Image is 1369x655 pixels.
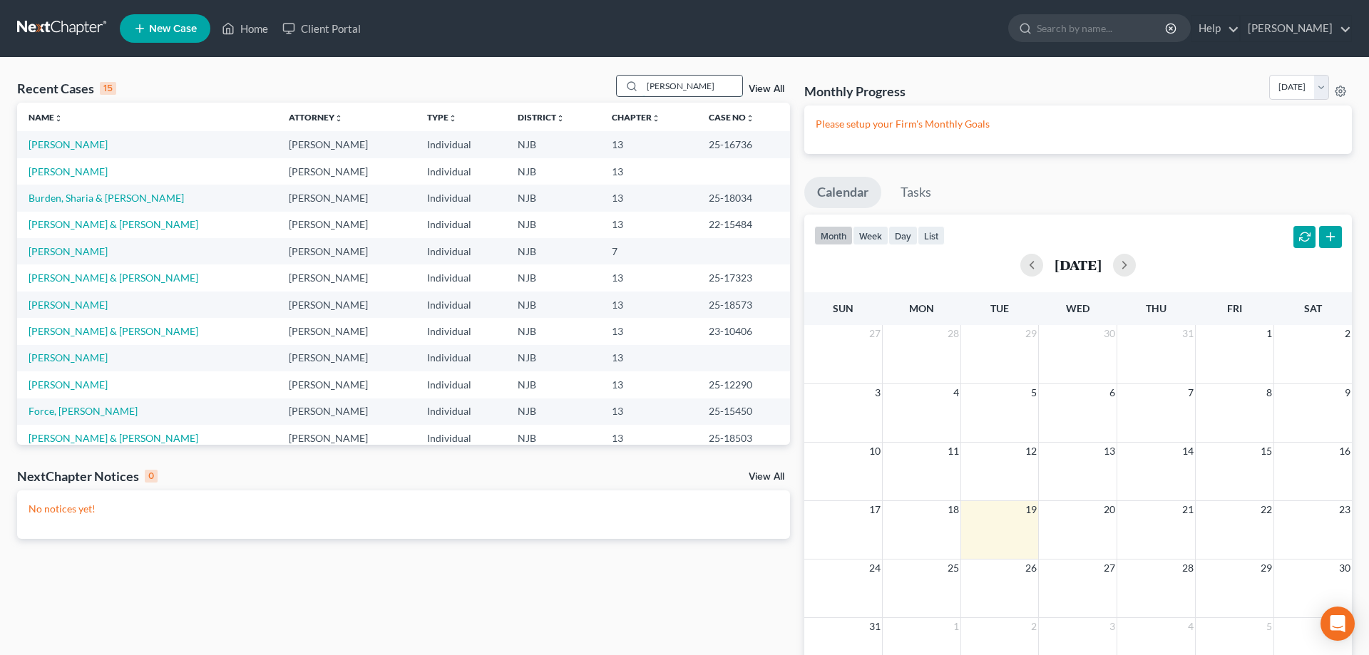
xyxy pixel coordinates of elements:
a: [PERSON_NAME] [29,299,108,311]
td: [PERSON_NAME] [277,318,415,344]
td: 13 [600,345,697,371]
td: NJB [506,292,601,318]
h2: [DATE] [1055,257,1102,272]
i: unfold_more [556,114,565,123]
td: [PERSON_NAME] [277,212,415,238]
td: Individual [416,131,506,158]
td: [PERSON_NAME] [277,264,415,291]
td: 25-18503 [697,425,790,451]
a: [PERSON_NAME] [29,245,108,257]
td: Individual [416,185,506,211]
td: Individual [416,292,506,318]
td: Individual [416,264,506,291]
td: 13 [600,425,697,451]
span: 20 [1102,501,1117,518]
span: 25 [946,559,960,577]
td: 13 [600,371,697,398]
td: 22-15484 [697,212,790,238]
td: 13 [600,318,697,344]
span: 30 [1338,559,1352,577]
i: unfold_more [652,114,660,123]
span: Wed [1066,302,1089,314]
span: 2 [1343,325,1352,342]
a: [PERSON_NAME] [1241,16,1351,41]
span: 11 [946,443,960,460]
td: 25-17323 [697,264,790,291]
i: unfold_more [448,114,457,123]
span: 2 [1030,618,1038,635]
i: unfold_more [746,114,754,123]
td: Individual [416,371,506,398]
a: [PERSON_NAME] & [PERSON_NAME] [29,272,198,284]
span: 6 [1108,384,1117,401]
span: 27 [868,325,882,342]
div: 0 [145,470,158,483]
i: unfold_more [54,114,63,123]
td: NJB [506,425,601,451]
span: 8 [1265,384,1273,401]
span: 4 [952,384,960,401]
span: 18 [946,501,960,518]
div: Recent Cases [17,80,116,97]
a: Calendar [804,177,881,208]
span: 9 [1343,384,1352,401]
td: Individual [416,318,506,344]
span: 22 [1259,501,1273,518]
h3: Monthly Progress [804,83,906,100]
a: [PERSON_NAME] [29,351,108,363]
a: Nameunfold_more [29,112,63,123]
input: Search by name... [1037,15,1167,41]
span: 3 [873,384,882,401]
span: 30 [1102,325,1117,342]
span: 21 [1181,501,1195,518]
button: day [888,226,918,245]
td: NJB [506,264,601,291]
span: 4 [1186,618,1195,635]
span: 31 [868,618,882,635]
span: 26 [1024,559,1038,577]
td: [PERSON_NAME] [277,131,415,158]
td: [PERSON_NAME] [277,425,415,451]
button: month [814,226,853,245]
div: Open Intercom Messenger [1321,607,1355,641]
a: [PERSON_NAME] & [PERSON_NAME] [29,325,198,337]
div: 15 [100,82,116,95]
td: Individual [416,425,506,451]
span: 7 [1186,384,1195,401]
p: No notices yet! [29,502,779,516]
span: Mon [909,302,934,314]
td: NJB [506,158,601,185]
td: NJB [506,398,601,425]
a: View All [749,84,784,94]
td: 13 [600,158,697,185]
td: [PERSON_NAME] [277,292,415,318]
td: [PERSON_NAME] [277,345,415,371]
td: Individual [416,212,506,238]
td: 25-16736 [697,131,790,158]
span: 17 [868,501,882,518]
td: 25-18573 [697,292,790,318]
td: 13 [600,264,697,291]
span: 13 [1102,443,1117,460]
a: [PERSON_NAME] [29,165,108,177]
span: Tue [990,302,1009,314]
span: 31 [1181,325,1195,342]
a: Case Nounfold_more [709,112,754,123]
button: list [918,226,945,245]
td: [PERSON_NAME] [277,158,415,185]
a: Client Portal [275,16,368,41]
td: [PERSON_NAME] [277,185,415,211]
a: Tasks [888,177,944,208]
span: 27 [1102,559,1117,577]
span: 19 [1024,501,1038,518]
td: [PERSON_NAME] [277,371,415,398]
td: 25-15450 [697,398,790,425]
span: 14 [1181,443,1195,460]
td: NJB [506,238,601,264]
a: Chapterunfold_more [612,112,660,123]
p: Please setup your Firm's Monthly Goals [816,117,1340,131]
span: New Case [149,24,197,34]
td: 13 [600,292,697,318]
td: 25-12290 [697,371,790,398]
button: week [853,226,888,245]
